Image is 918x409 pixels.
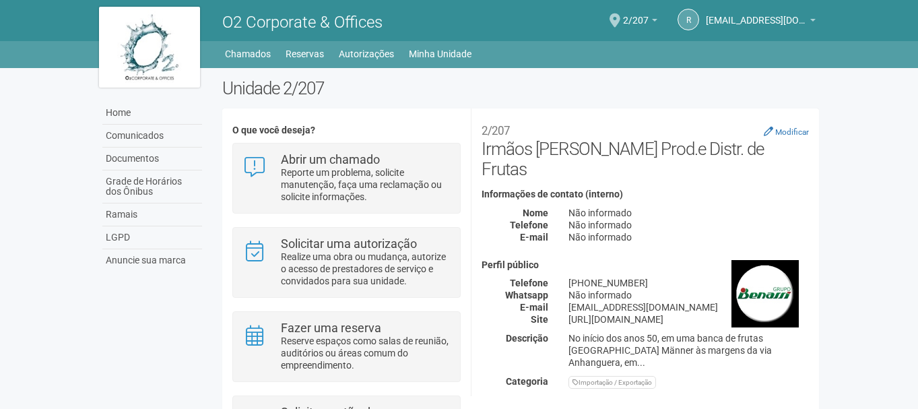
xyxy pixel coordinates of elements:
strong: Nome [523,208,548,218]
a: Minha Unidade [409,44,471,63]
a: LGPD [102,226,202,249]
p: Reporte um problema, solicite manutenção, faça uma reclamação ou solicite informações. [281,166,450,203]
strong: Descrição [506,333,548,344]
a: Reservas [286,44,324,63]
span: O2 Corporate & Offices [222,13,383,32]
strong: Fazer uma reserva [281,321,381,335]
a: Anuncie sua marca [102,249,202,272]
a: Fazer uma reserva Reserve espaços como salas de reunião, auditórios ou áreas comum do empreendime... [243,322,450,371]
strong: Telefone [510,220,548,230]
a: Home [102,102,202,125]
h4: O que você deseja? [232,125,461,135]
a: 2/207 [623,17,657,28]
strong: Abrir um chamado [281,152,380,166]
a: [EMAIL_ADDRESS][DOMAIN_NAME] [706,17,816,28]
div: Não informado [558,289,819,301]
a: Comunicados [102,125,202,148]
a: Modificar [764,126,809,137]
strong: E-mail [520,302,548,313]
a: Solicitar uma autorização Realize uma obra ou mudança, autorize o acesso de prestadores de serviç... [243,238,450,287]
img: logo.jpg [99,7,200,88]
strong: Whatsapp [505,290,548,301]
h4: Perfil público [482,260,809,270]
div: [PHONE_NUMBER] [558,277,819,289]
small: 2/207 [482,124,510,137]
img: business.png [731,260,799,327]
strong: Solicitar uma autorização [281,237,417,251]
h2: Unidade 2/207 [222,78,820,98]
h2: Irmãos [PERSON_NAME] Prod.e Distr. de Frutas [482,119,809,179]
div: [EMAIL_ADDRESS][DOMAIN_NAME] [558,301,819,313]
span: recepcao@benassirio.com.br [706,2,807,26]
strong: E-mail [520,232,548,243]
div: Não informado [558,207,819,219]
a: Documentos [102,148,202,170]
a: Autorizações [339,44,394,63]
h4: Informações de contato (interno) [482,189,809,199]
a: Grade de Horários dos Ônibus [102,170,202,203]
strong: Telefone [510,278,548,288]
a: r [678,9,699,30]
strong: Site [531,314,548,325]
div: Não informado [558,219,819,231]
p: Realize uma obra ou mudança, autorize o acesso de prestadores de serviço e convidados para sua un... [281,251,450,287]
strong: Categoria [506,376,548,387]
div: Importação / Exportação [568,376,656,389]
span: 2/207 [623,2,649,26]
a: Chamados [225,44,271,63]
a: Abrir um chamado Reporte um problema, solicite manutenção, faça uma reclamação ou solicite inform... [243,154,450,203]
div: [URL][DOMAIN_NAME] [558,313,819,325]
small: Modificar [775,127,809,137]
p: Reserve espaços como salas de reunião, auditórios ou áreas comum do empreendimento. [281,335,450,371]
div: No início dos anos 50, em uma banca de frutas [GEOGRAPHIC_DATA] Männer às margens da via Anhangue... [558,332,819,369]
div: Não informado [558,231,819,243]
a: Ramais [102,203,202,226]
